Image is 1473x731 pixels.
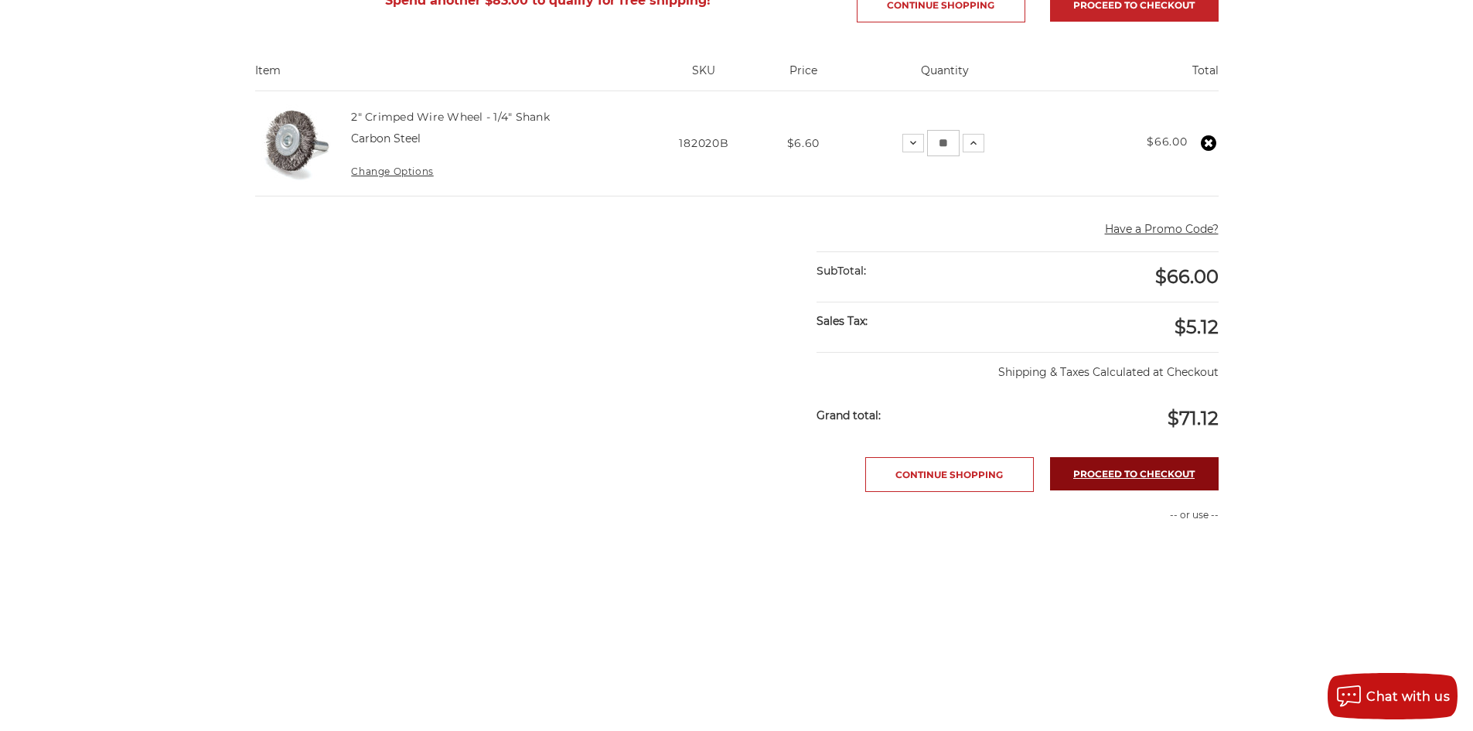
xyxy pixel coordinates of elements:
a: Change Options [351,166,433,177]
strong: Sales Tax: [817,314,868,328]
button: Have a Promo Code? [1105,221,1219,237]
span: 182020B [679,136,728,150]
input: 2" Crimped Wire Wheel - 1/4" Shank Quantity: [927,130,960,156]
th: Price [764,63,844,91]
span: Chat with us [1366,689,1450,704]
strong: Grand total: [817,408,881,422]
img: Crimped Wire Wheel with Shank [255,104,332,182]
th: Total [1046,63,1219,91]
p: Shipping & Taxes Calculated at Checkout [817,352,1218,381]
a: Proceed to checkout [1050,457,1219,490]
span: $71.12 [1168,407,1219,429]
th: Quantity [843,63,1046,91]
span: $5.12 [1175,316,1219,338]
a: 2" Crimped Wire Wheel - 1/4" Shank [351,110,550,124]
th: Item [255,63,645,91]
strong: $66.00 [1147,135,1187,149]
span: $66.00 [1155,265,1219,288]
dd: Carbon Steel [351,131,421,147]
div: SubTotal: [817,252,1018,290]
th: SKU [644,63,763,91]
button: Chat with us [1328,673,1458,719]
p: -- or use -- [1025,508,1219,522]
a: Continue Shopping [865,457,1034,492]
span: $6.60 [787,136,820,150]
